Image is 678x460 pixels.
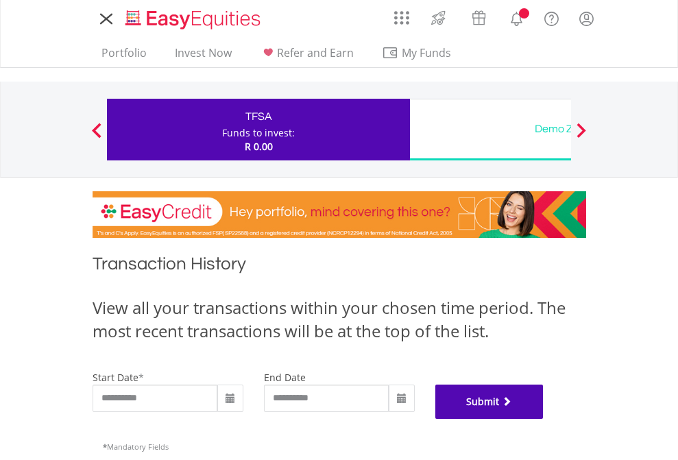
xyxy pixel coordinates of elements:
[93,371,138,384] label: start date
[277,45,354,60] span: Refer and Earn
[222,126,295,140] div: Funds to invest:
[569,3,604,34] a: My Profile
[385,3,418,25] a: AppsGrid
[435,385,544,419] button: Submit
[534,3,569,31] a: FAQ's and Support
[499,3,534,31] a: Notifications
[169,46,237,67] a: Invest Now
[115,107,402,126] div: TFSA
[123,8,266,31] img: EasyEquities_Logo.png
[459,3,499,29] a: Vouchers
[83,130,110,143] button: Previous
[245,140,273,153] span: R 0.00
[93,296,586,343] div: View all your transactions within your chosen time period. The most recent transactions will be a...
[568,130,595,143] button: Next
[394,10,409,25] img: grid-menu-icon.svg
[120,3,266,31] a: Home page
[382,44,472,62] span: My Funds
[96,46,152,67] a: Portfolio
[254,46,359,67] a: Refer and Earn
[468,7,490,29] img: vouchers-v2.svg
[264,371,306,384] label: end date
[427,7,450,29] img: thrive-v2.svg
[103,441,169,452] span: Mandatory Fields
[93,191,586,238] img: EasyCredit Promotion Banner
[93,252,586,282] h1: Transaction History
